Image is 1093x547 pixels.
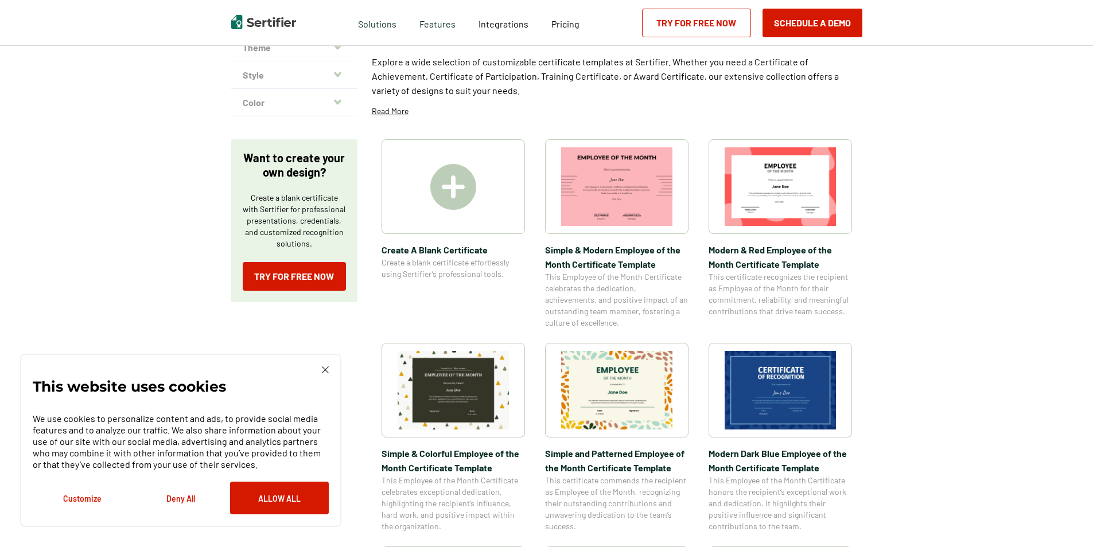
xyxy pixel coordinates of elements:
a: Try for Free Now [642,9,751,37]
span: This certificate recognizes the recipient as Employee of the Month for their commitment, reliabil... [709,271,852,317]
p: Read More [372,106,409,117]
a: Try for Free Now [243,262,346,291]
img: Modern Dark Blue Employee of the Month Certificate Template [725,351,836,429]
button: Color [231,89,357,116]
span: Simple & Colorful Employee of the Month Certificate Template [382,446,525,475]
span: Simple and Patterned Employee of the Month Certificate Template [545,446,689,475]
span: Pricing [551,18,579,29]
button: Schedule a Demo [763,9,862,37]
button: Allow All [230,482,329,514]
span: This certificate commends the recipient as Employee of the Month, recognizing their outstanding c... [545,475,689,532]
p: Explore a wide selection of customizable certificate templates at Sertifier. Whether you need a C... [372,54,862,97]
span: Modern Dark Blue Employee of the Month Certificate Template [709,446,852,475]
a: Modern Dark Blue Employee of the Month Certificate TemplateModern Dark Blue Employee of the Month... [709,343,852,532]
span: Solutions [358,15,396,30]
img: Simple and Patterned Employee of the Month Certificate Template [561,351,672,429]
p: We use cookies to personalize content and ads, to provide social media features and to analyze ou... [33,413,329,470]
span: This Employee of the Month Certificate honors the recipient’s exceptional work and dedication. It... [709,475,852,532]
img: Simple & Colorful Employee of the Month Certificate Template [398,351,509,429]
button: Deny All [131,482,230,514]
span: Create A Blank Certificate [382,243,525,257]
span: Create a blank certificate effortlessly using Sertifier’s professional tools. [382,257,525,280]
p: Create a blank certificate with Sertifier for professional presentations, credentials, and custom... [243,192,346,249]
img: Cookie Popup Close [322,366,329,373]
span: Integrations [479,18,528,29]
a: Simple and Patterned Employee of the Month Certificate TemplateSimple and Patterned Employee of t... [545,343,689,532]
span: Simple & Modern Employee of the Month Certificate Template [545,243,689,271]
a: Pricing [551,15,579,30]
img: Simple & Modern Employee of the Month Certificate Template [561,147,672,226]
p: This website uses cookies [33,381,226,392]
p: Want to create your own design? [243,151,346,179]
img: Create A Blank Certificate [430,164,476,210]
a: Modern & Red Employee of the Month Certificate TemplateModern & Red Employee of the Month Certifi... [709,139,852,329]
img: Modern & Red Employee of the Month Certificate Template [725,147,836,226]
button: Customize [33,482,131,514]
span: Modern & Red Employee of the Month Certificate Template [709,243,852,271]
span: This Employee of the Month Certificate celebrates exceptional dedication, highlighting the recipi... [382,475,525,532]
span: Features [419,15,456,30]
a: Integrations [479,15,528,30]
button: Theme [231,34,357,61]
button: Style [231,61,357,89]
a: Simple & Modern Employee of the Month Certificate TemplateSimple & Modern Employee of the Month C... [545,139,689,329]
img: Sertifier | Digital Credentialing Platform [231,15,296,29]
a: Simple & Colorful Employee of the Month Certificate TemplateSimple & Colorful Employee of the Mon... [382,343,525,532]
span: This Employee of the Month Certificate celebrates the dedication, achievements, and positive impa... [545,271,689,329]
